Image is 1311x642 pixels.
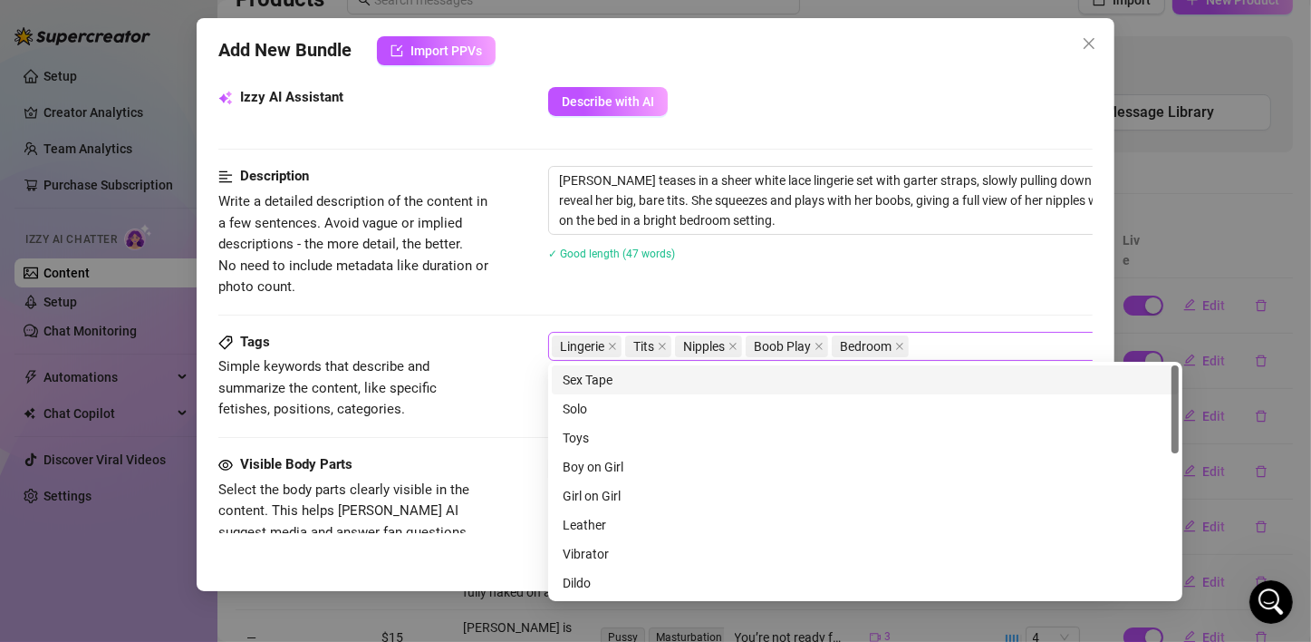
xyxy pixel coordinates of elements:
[545,7,579,42] button: Collapse window
[218,358,437,417] span: Simple keywords that describe and summarize the content, like specific fetishes, positions, categ...
[218,36,352,65] span: Add New Bundle
[832,336,909,357] span: Bedroom
[390,44,403,57] span: import
[815,342,824,351] span: close
[560,336,604,356] span: Lingerie
[563,457,1168,477] div: Boy on Girl
[563,486,1168,506] div: Girl on Girl
[1249,580,1293,624] iframe: Intercom live chat
[563,399,1168,419] div: Solo
[683,336,725,356] span: Nipples
[240,456,352,472] strong: Visible Body Parts
[840,336,892,356] span: Bedroom
[549,167,1181,234] textarea: [PERSON_NAME] teases in a sheer white lace lingerie set with garter straps, slowly pulling down t...
[633,336,654,356] span: Tits
[675,336,742,357] span: Nipples
[410,44,482,58] span: Import PPVs
[552,423,1179,452] div: Toys
[548,248,675,260] span: ✓ Good length (47 words)
[563,515,1168,535] div: Leather
[552,569,1179,598] div: Dildo
[552,336,622,357] span: Lingerie
[754,336,811,356] span: Boob Play
[608,342,617,351] span: close
[240,168,309,184] strong: Description
[563,573,1168,593] div: Dildo
[552,394,1179,423] div: Solo
[552,452,1179,481] div: Boy on Girl
[658,342,667,351] span: close
[240,334,270,350] strong: Tags
[625,336,671,357] span: Tits
[218,458,233,472] span: eye
[728,342,737,351] span: close
[895,342,904,351] span: close
[552,365,1179,394] div: Sex Tape
[579,7,612,40] div: Close
[746,336,828,357] span: Boob Play
[563,544,1168,564] div: Vibrator
[218,166,233,188] span: align-left
[218,336,233,350] span: tag
[552,540,1179,569] div: Vibrator
[1082,36,1096,51] span: close
[12,7,46,42] button: go back
[548,87,668,116] button: Describe with AI
[1075,29,1104,58] button: Close
[240,89,343,105] strong: Izzy AI Assistant
[1075,36,1104,51] span: Close
[563,428,1168,448] div: Toys
[552,481,1179,511] div: Girl on Girl
[552,511,1179,540] div: Leather
[562,94,654,109] span: Describe with AI
[218,481,469,562] span: Select the body parts clearly visible in the content. This helps [PERSON_NAME] AI suggest media a...
[218,193,488,295] span: Write a detailed description of the content in a few sentences. Avoid vague or implied descriptio...
[377,36,496,65] button: Import PPVs
[563,370,1168,390] div: Sex Tape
